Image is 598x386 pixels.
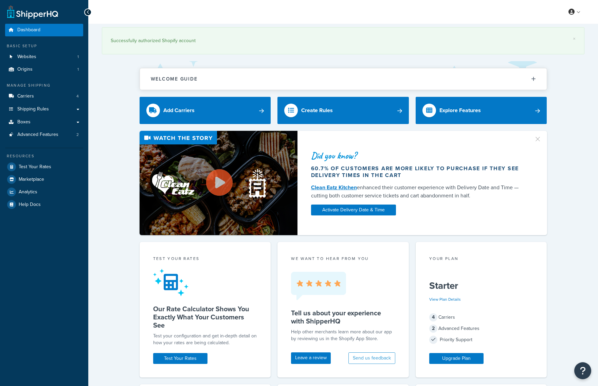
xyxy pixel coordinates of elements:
div: Carriers [429,313,533,322]
div: Add Carriers [163,106,195,115]
a: Boxes [5,116,83,128]
div: Resources [5,153,83,159]
a: View Plan Details [429,296,461,302]
span: Carriers [17,93,34,99]
a: Clean Eatz Kitchen [311,183,357,191]
div: 60.7% of customers are more likely to purchase if they see delivery times in the cart [311,165,526,179]
p: Help other merchants learn more about our app by reviewing us in the Shopify App Store. [291,329,395,342]
span: 2 [76,132,79,138]
span: 2 [429,324,437,333]
span: Advanced Features [17,132,58,138]
li: Carriers [5,90,83,103]
h5: Starter [429,280,533,291]
span: Test Your Rates [19,164,51,170]
a: Marketplace [5,173,83,186]
span: Boxes [17,119,31,125]
span: Help Docs [19,202,41,208]
button: Send us feedback [348,352,395,364]
div: enhanced their customer experience with Delivery Date and Time — cutting both customer service ti... [311,183,526,200]
li: Websites [5,51,83,63]
li: Advanced Features [5,128,83,141]
span: 1 [77,67,79,72]
a: Origins1 [5,63,83,76]
a: Carriers4 [5,90,83,103]
div: Explore Features [439,106,481,115]
a: Shipping Rules [5,103,83,116]
div: Test your rates [153,256,257,263]
button: Welcome Guide [140,68,547,90]
a: Activate Delivery Date & Time [311,205,396,215]
a: Test Your Rates [153,353,207,364]
a: Websites1 [5,51,83,63]
div: Create Rules [301,106,333,115]
a: Create Rules [277,97,409,124]
button: Open Resource Center [574,362,591,379]
div: Advanced Features [429,324,533,333]
span: Origins [17,67,33,72]
a: Advanced Features2 [5,128,83,141]
div: Your Plan [429,256,533,263]
a: Dashboard [5,24,83,36]
li: Origins [5,63,83,76]
span: 1 [77,54,79,60]
div: Manage Shipping [5,83,83,88]
h5: Our Rate Calculator Shows You Exactly What Your Customers See [153,305,257,329]
p: we want to hear from you [291,256,395,262]
img: Video thumbnail [140,131,297,235]
span: 4 [76,93,79,99]
a: Help Docs [5,198,83,211]
div: Basic Setup [5,43,83,49]
a: Explore Features [416,97,547,124]
div: Test your configuration and get in-depth detail on how your rates are being calculated. [153,333,257,346]
div: Priority Support [429,335,533,345]
a: × [573,36,576,41]
div: Did you know? [311,151,526,160]
a: Analytics [5,186,83,198]
span: 4 [429,313,437,321]
a: Leave a review [291,352,331,364]
a: Upgrade Plan [429,353,484,364]
span: Websites [17,54,36,60]
span: Shipping Rules [17,106,49,112]
h2: Welcome Guide [151,76,198,82]
a: Test Your Rates [5,161,83,173]
span: Analytics [19,189,37,195]
h5: Tell us about your experience with ShipperHQ [291,309,395,325]
span: Marketplace [19,177,44,182]
span: Dashboard [17,27,40,33]
a: Add Carriers [140,97,271,124]
div: Successfully authorized Shopify account [111,36,576,46]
